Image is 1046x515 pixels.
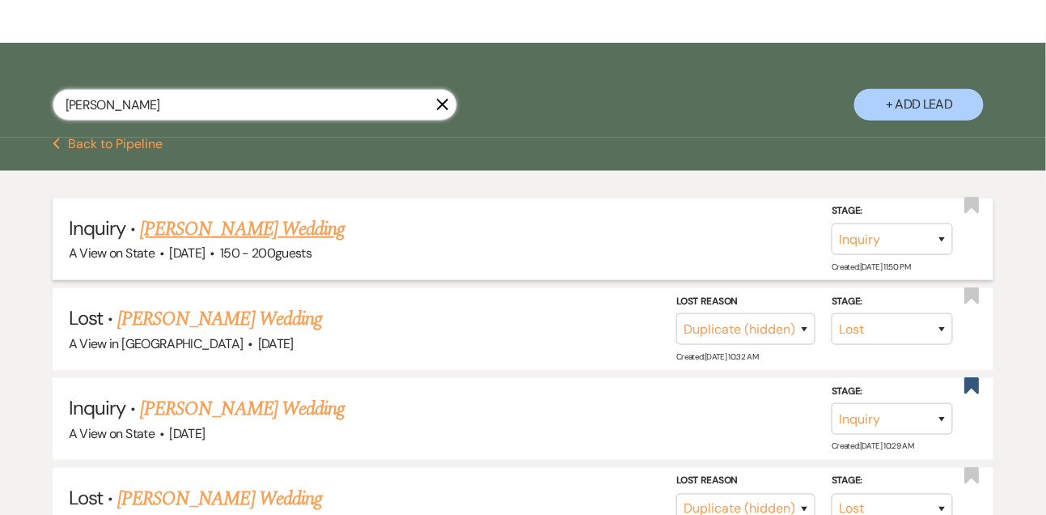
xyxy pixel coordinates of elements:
[258,335,294,352] span: [DATE]
[169,245,205,262] span: [DATE]
[220,245,311,262] span: 150 - 200 guests
[832,383,953,401] label: Stage:
[69,305,103,330] span: Lost
[117,484,322,513] a: [PERSON_NAME] Wedding
[140,394,345,423] a: [PERSON_NAME] Wedding
[69,395,125,420] span: Inquiry
[854,89,984,121] button: + Add Lead
[676,473,815,491] label: Lost Reason
[53,89,457,121] input: Search by name, event date, email address or phone number
[69,245,155,262] span: A View on State
[832,262,910,272] span: Created: [DATE] 11:50 PM
[69,215,125,240] span: Inquiry
[832,473,953,491] label: Stage:
[117,304,322,334] a: [PERSON_NAME] Wedding
[169,425,205,442] span: [DATE]
[676,351,758,362] span: Created: [DATE] 10:32 AM
[140,215,345,244] a: [PERSON_NAME] Wedding
[832,202,953,220] label: Stage:
[832,441,913,452] span: Created: [DATE] 10:29 AM
[832,293,953,311] label: Stage:
[69,425,155,442] span: A View on State
[69,485,103,510] span: Lost
[69,335,244,352] span: A View in [GEOGRAPHIC_DATA]
[676,293,815,311] label: Lost Reason
[53,138,163,151] button: Back to Pipeline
